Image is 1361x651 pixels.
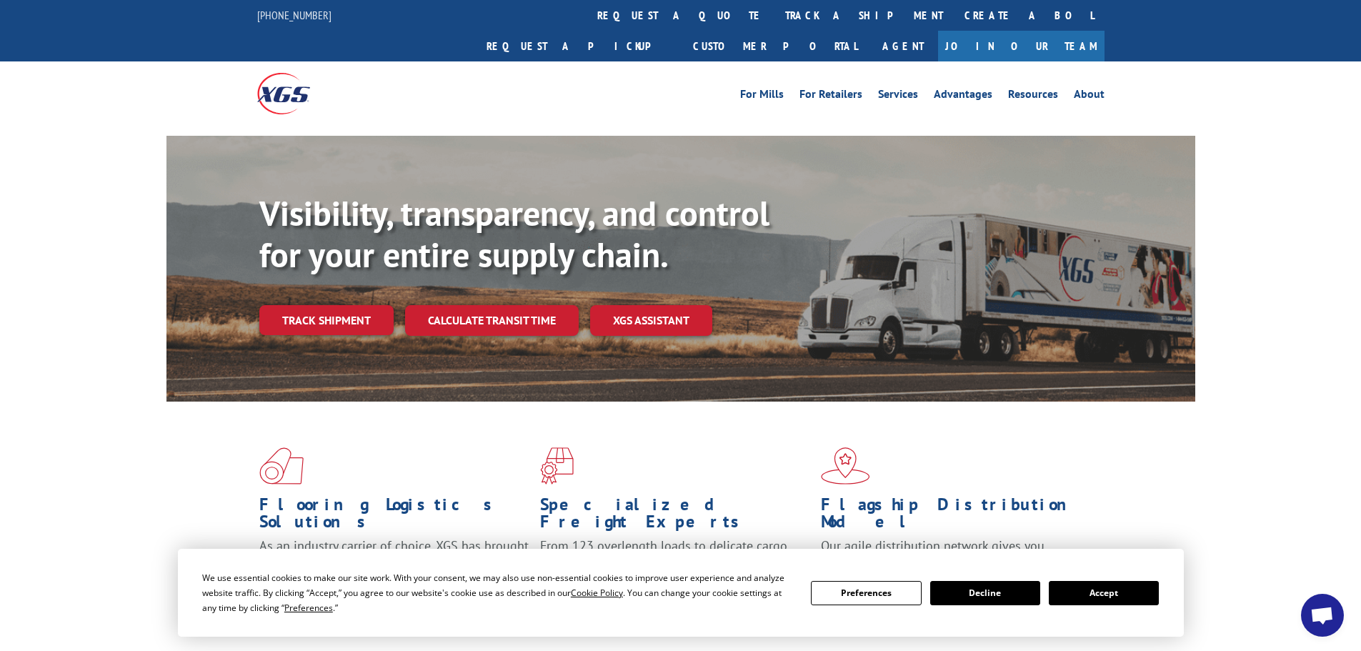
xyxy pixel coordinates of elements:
[571,587,623,599] span: Cookie Policy
[938,31,1105,61] a: Join Our Team
[930,581,1040,605] button: Decline
[590,305,712,336] a: XGS ASSISTANT
[202,570,794,615] div: We use essential cookies to make our site work. With your consent, we may also use non-essential ...
[259,496,529,537] h1: Flooring Logistics Solutions
[934,89,992,104] a: Advantages
[178,549,1184,637] div: Cookie Consent Prompt
[259,537,529,588] span: As an industry carrier of choice, XGS has brought innovation and dedication to flooring logistics...
[259,447,304,484] img: xgs-icon-total-supply-chain-intelligence-red
[821,447,870,484] img: xgs-icon-flagship-distribution-model-red
[799,89,862,104] a: For Retailers
[257,8,331,22] a: [PHONE_NUMBER]
[878,89,918,104] a: Services
[540,447,574,484] img: xgs-icon-focused-on-flooring-red
[1049,581,1159,605] button: Accept
[740,89,784,104] a: For Mills
[540,496,810,537] h1: Specialized Freight Experts
[821,496,1091,537] h1: Flagship Distribution Model
[540,537,810,601] p: From 123 overlength loads to delicate cargo, our experienced staff knows the best way to move you...
[1074,89,1105,104] a: About
[1301,594,1344,637] div: Open chat
[682,31,868,61] a: Customer Portal
[259,191,769,277] b: Visibility, transparency, and control for your entire supply chain.
[811,581,921,605] button: Preferences
[821,537,1084,571] span: Our agile distribution network gives you nationwide inventory management on demand.
[476,31,682,61] a: Request a pickup
[868,31,938,61] a: Agent
[405,305,579,336] a: Calculate transit time
[284,602,333,614] span: Preferences
[259,305,394,335] a: Track shipment
[1008,89,1058,104] a: Resources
